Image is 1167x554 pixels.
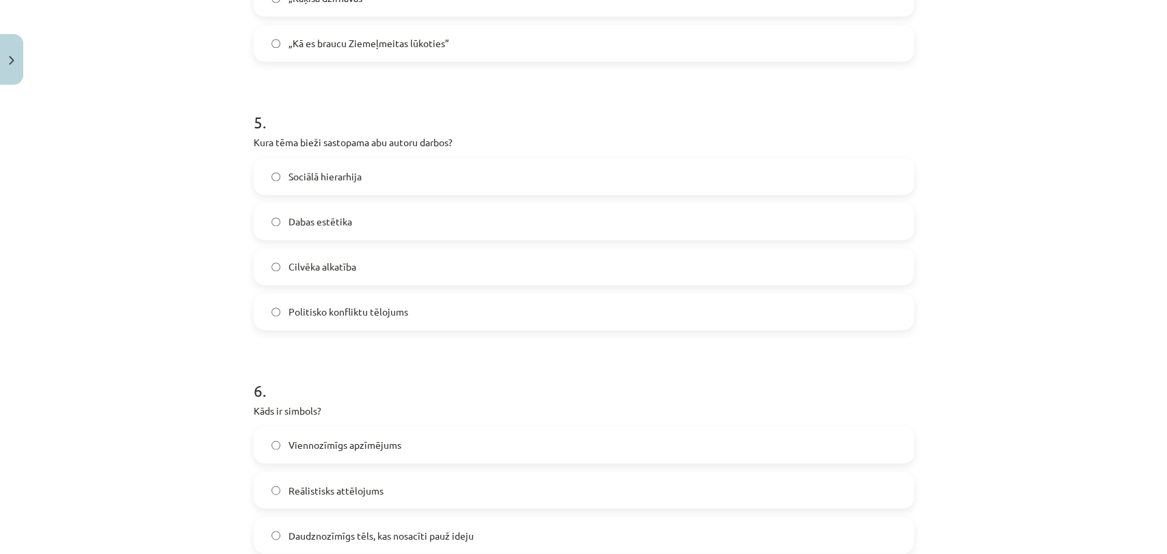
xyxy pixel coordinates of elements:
[254,404,914,418] p: Kāds ir simbols?
[9,56,14,65] img: icon-close-lesson-0947bae3869378f0d4975bcd49f059093ad1ed9edebbc8119c70593378902aed.svg
[254,357,914,400] h1: 6 .
[289,260,356,274] span: Cilvēka alkatība
[289,438,401,452] span: Viennozīmīgs apzīmējums
[271,217,280,226] input: Dabas estētika
[271,531,280,540] input: Daudznozīmīgs tēls, kas nosacīti pauž ideju
[289,214,352,229] span: Dabas estētika
[271,262,280,271] input: Cilvēka alkatība
[254,89,914,131] h1: 5 .
[271,39,280,48] input: „Kā es braucu Ziemeļmeitas lūkoties”
[254,135,914,150] p: Kura tēma bieži sastopama abu autoru darbos?
[289,483,384,497] span: Reālistisks attēlojums
[289,305,408,319] span: Politisko konfliktu tēlojums
[289,36,449,51] span: „Kā es braucu Ziemeļmeitas lūkoties”
[289,169,362,184] span: Sociālā hierarhija
[271,307,280,316] input: Politisko konfliktu tēlojums
[271,486,280,495] input: Reālistisks attēlojums
[289,528,474,542] span: Daudznozīmīgs tēls, kas nosacīti pauž ideju
[271,172,280,181] input: Sociālā hierarhija
[271,441,280,449] input: Viennozīmīgs apzīmējums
